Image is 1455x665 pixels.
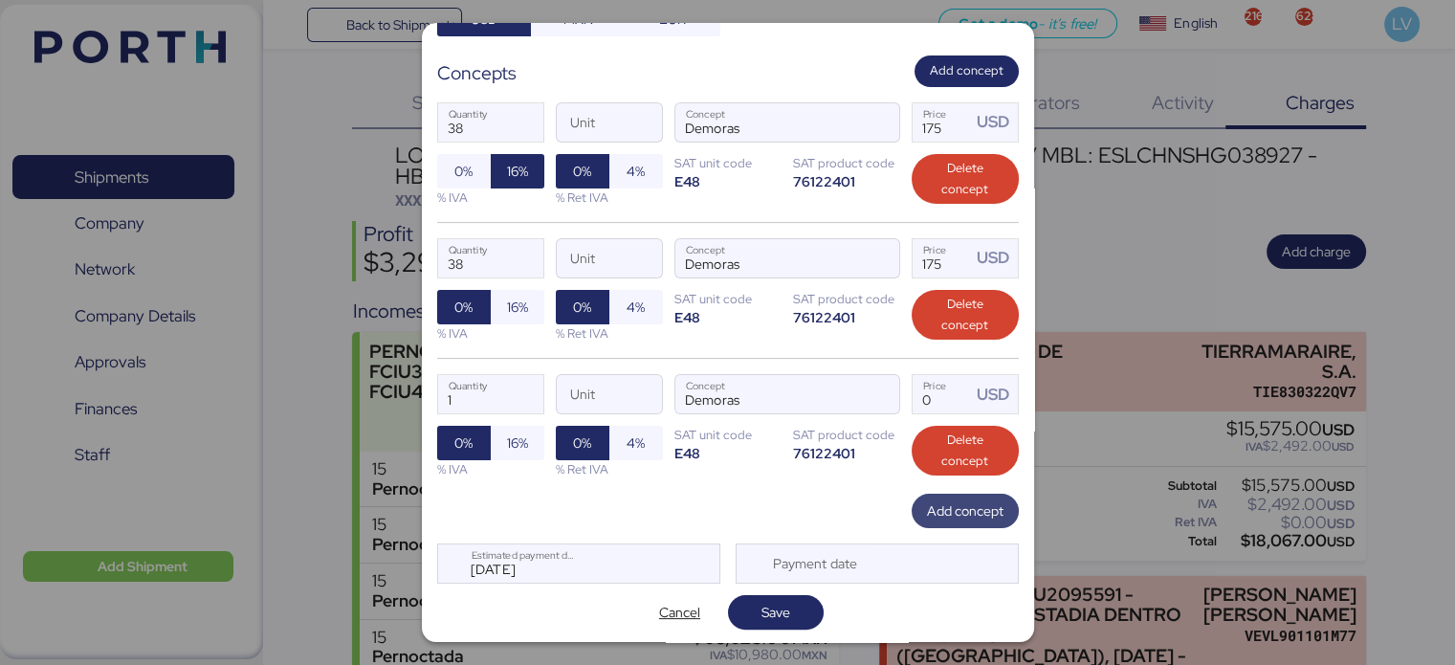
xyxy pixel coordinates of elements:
input: Unit [557,103,662,142]
button: ConceptConcept [859,107,899,147]
div: % IVA [437,188,544,207]
button: Cancel [632,595,728,630]
button: 16% [491,154,544,188]
div: 76122401 [793,308,900,326]
div: Concepts [437,59,517,87]
div: USD [977,383,1017,407]
input: Unit [557,239,662,277]
div: % Ret IVA [556,460,663,478]
input: Quantity [438,103,543,142]
input: Unit [557,375,662,413]
div: SAT unit code [674,154,782,172]
button: 0% [556,154,609,188]
button: 4% [609,290,663,324]
span: 0% [454,296,473,319]
span: 16% [507,432,528,454]
button: 16% [491,290,544,324]
button: Delete concept [912,290,1019,340]
div: % Ret IVA [556,188,663,207]
span: Cancel [659,601,700,624]
span: 4% [627,160,645,183]
div: SAT product code [793,290,900,308]
button: 4% [609,154,663,188]
div: 76122401 [793,444,900,462]
span: 0% [454,160,473,183]
div: USD [977,246,1017,270]
div: E48 [674,172,782,190]
span: Delete concept [927,430,1003,472]
div: E48 [674,444,782,462]
div: SAT unit code [674,290,782,308]
input: Concept [675,103,853,142]
div: SAT product code [793,154,900,172]
button: 0% [556,426,609,460]
button: Add concept [915,55,1019,87]
div: % IVA [437,324,544,343]
div: % Ret IVA [556,324,663,343]
span: Delete concept [927,158,1003,200]
span: 16% [507,160,528,183]
button: 16% [491,426,544,460]
input: Quantity [438,375,543,413]
button: Delete concept [912,154,1019,204]
button: 4% [609,426,663,460]
span: 0% [573,432,591,454]
button: 0% [556,290,609,324]
button: Delete concept [912,426,1019,476]
input: Price [913,375,972,413]
div: 76122401 [793,172,900,190]
input: Quantity [438,239,543,277]
span: Add concept [927,499,1003,522]
button: ConceptConcept [859,380,899,420]
span: 0% [454,432,473,454]
button: Add concept [912,494,1019,528]
span: 4% [627,432,645,454]
div: E48 [674,308,782,326]
div: SAT product code [793,426,900,444]
span: Save [761,601,790,624]
span: Delete concept [927,294,1003,336]
button: ConceptConcept [859,243,899,283]
span: Add concept [930,60,1003,81]
span: 16% [507,296,528,319]
button: 0% [437,426,491,460]
span: 0% [573,160,591,183]
input: Concept [675,239,853,277]
span: 0% [573,296,591,319]
div: USD [977,110,1017,134]
input: Price [913,103,972,142]
button: 0% [437,290,491,324]
span: 4% [627,296,645,319]
div: % IVA [437,460,544,478]
input: Concept [675,375,853,413]
button: 0% [437,154,491,188]
div: SAT unit code [674,426,782,444]
button: Save [728,595,824,630]
input: Price [913,239,972,277]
